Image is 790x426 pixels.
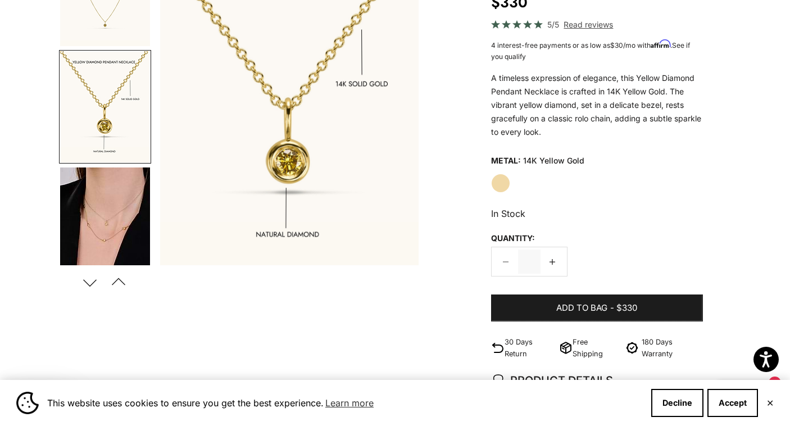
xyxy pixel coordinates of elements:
span: 5/5 [547,18,559,31]
img: #YellowGold #WhiteGold #RoseGold [60,51,150,162]
p: In Stock [491,206,703,221]
a: 5/5 Read reviews [491,18,703,31]
span: 4 interest-free payments or as low as /mo with . [491,41,690,61]
p: Free Shipping [573,336,618,360]
variant-option-value: 14K Yellow Gold [523,152,584,169]
button: Go to item 3 [59,50,151,164]
button: Decline [651,389,703,417]
input: Change quantity [518,250,541,274]
span: Add to bag [556,301,607,315]
p: 180 Days Warranty [642,336,703,360]
span: Read reviews [564,18,613,31]
a: Learn more [324,395,375,411]
a: See if you qualify - Learn more about Affirm Financing (opens in modal) [491,41,690,61]
span: Affirm [651,40,670,48]
img: Cookie banner [16,392,39,414]
span: PRODUCT DETAILS [491,371,613,390]
p: A timeless expression of elegance, this Yellow Diamond Pendant Necklace is crafted in 14K Yellow ... [491,71,703,139]
img: #YellowGold #WhiteGold #RoseGold [60,167,150,279]
button: Add to bag-$330 [491,294,703,321]
span: This website uses cookies to ensure you get the best experience. [47,395,642,411]
summary: PRODUCT DETAILS [491,360,703,401]
button: Close [766,400,774,406]
legend: Quantity: [491,230,535,247]
button: Go to item 4 [59,166,151,280]
button: Accept [707,389,758,417]
p: 30 Days Return [505,336,555,360]
legend: Metal: [491,152,521,169]
span: $330 [616,301,637,315]
span: $30 [610,41,623,49]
